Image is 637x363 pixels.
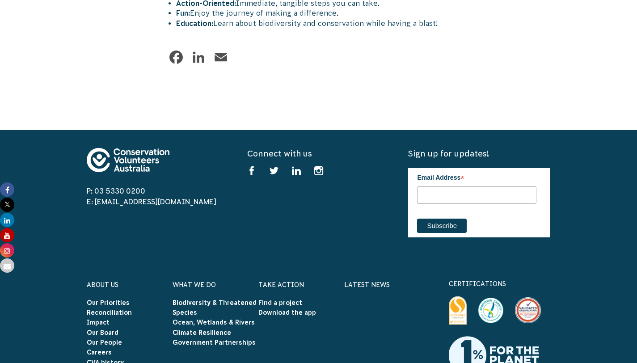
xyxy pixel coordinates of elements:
a: E: [EMAIL_ADDRESS][DOMAIN_NAME] [87,198,216,206]
input: Subscribe [417,219,467,233]
label: Email Address [417,168,536,185]
a: Email [212,48,230,66]
a: Impact [87,319,110,326]
a: Download the app [258,309,316,316]
strong: Education: [176,19,213,27]
a: Our Board [87,329,118,336]
a: LinkedIn [190,48,207,66]
a: Government Partnerships [173,339,256,346]
a: P: 03 5330 0200 [87,187,145,195]
a: What We Do [173,281,216,288]
strong: Fun: [176,9,190,17]
a: Take Action [258,281,304,288]
li: Enjoy the journey of making a difference. [176,8,551,18]
h5: Sign up for updates! [408,148,550,159]
a: Ocean, Wetlands & Rivers [173,319,255,326]
a: Climate Resilience [173,329,231,336]
a: Find a project [258,299,302,306]
a: Biodiversity & Threatened Species [173,299,257,316]
a: About Us [87,281,118,288]
img: logo-footer.svg [87,148,169,172]
a: Reconciliation [87,309,132,316]
h5: Connect with us [247,148,389,159]
a: Latest News [344,281,390,288]
li: Learn about biodiversity and conservation while having a blast! [176,18,551,28]
a: Our Priorities [87,299,130,306]
a: Our People [87,339,122,346]
a: Careers [87,349,112,356]
p: certifications [449,279,551,289]
a: Facebook [167,48,185,66]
